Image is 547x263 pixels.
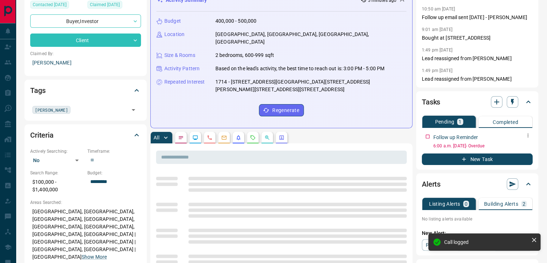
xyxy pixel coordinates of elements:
span: Contacted [DATE] [33,1,67,8]
span: Claimed [DATE] [90,1,120,8]
p: Areas Searched: [30,199,141,206]
div: Tags [30,82,141,99]
p: All [154,135,159,140]
p: Listing Alerts [429,201,460,206]
p: Activity Pattern [164,65,200,72]
p: Claimed By: [30,50,141,57]
div: Tasks [422,93,533,111]
h2: Alerts [422,178,441,190]
svg: Notes [178,135,184,141]
button: Open [128,105,138,115]
p: Follow up email sent [DATE] - [PERSON_NAME] [422,14,533,21]
p: [GEOGRAPHIC_DATA], [GEOGRAPHIC_DATA], [GEOGRAPHIC_DATA], [GEOGRAPHIC_DATA] [215,31,406,46]
div: Wed Aug 06 2025 [30,1,84,11]
p: Repeated Interest [164,78,205,86]
div: Criteria [30,126,141,144]
p: 2 bedrooms, 600-999 sqft [215,52,274,59]
p: 400,000 - 500,000 [215,17,256,25]
div: Call logged [444,239,528,245]
p: Lead reassigned from [PERSON_NAME] [422,75,533,83]
p: 1:49 pm [DATE] [422,48,452,53]
button: New Task [422,153,533,165]
svg: Opportunities [264,135,270,141]
p: 0 [465,201,468,206]
p: Completed [493,120,518,125]
h2: Tasks [422,96,440,108]
div: No [30,155,84,166]
p: Size & Rooms [164,52,195,59]
p: 9:01 am [DATE] [422,27,452,32]
p: Search Range: [30,170,84,176]
div: Thu Jan 04 2018 [87,1,141,11]
h2: Tags [30,85,45,96]
button: Regenerate [259,104,304,116]
button: Show More [82,253,107,261]
a: Property [422,239,459,251]
svg: Emails [221,135,227,141]
p: 1714 - [STREET_ADDRESS][GEOGRAPHIC_DATA][STREET_ADDRESS][PERSON_NAME][STREET_ADDRESS][STREET_ADDR... [215,78,406,93]
p: Bought at [STREET_ADDRESS] [422,34,533,42]
p: Actively Searching: [30,148,84,155]
p: Budget: [87,170,141,176]
p: 1:49 pm [DATE] [422,68,452,73]
svg: Agent Actions [279,135,284,141]
p: $100,000 - $1,400,000 [30,176,84,196]
p: 1 [459,119,461,124]
p: Timeframe: [87,148,141,155]
p: [GEOGRAPHIC_DATA], [GEOGRAPHIC_DATA], [GEOGRAPHIC_DATA], [GEOGRAPHIC_DATA], [GEOGRAPHIC_DATA], [G... [30,206,141,263]
div: Client [30,34,141,47]
p: No listing alerts available [422,216,533,222]
p: 10:50 am [DATE] [422,6,455,12]
span: [PERSON_NAME] [35,106,68,113]
p: 6:00 a.m. [DATE] - Overdue [433,143,533,149]
svg: Requests [250,135,256,141]
p: 2 [523,201,525,206]
p: New Alert: [422,229,533,237]
div: Buyer , Investor [30,14,141,28]
p: [PERSON_NAME] [30,57,141,69]
svg: Listing Alerts [236,135,241,141]
p: Location [164,31,184,38]
p: Building Alerts [484,201,518,206]
div: Alerts [422,175,533,193]
h2: Criteria [30,129,54,141]
svg: Lead Browsing Activity [192,135,198,141]
p: Budget [164,17,181,25]
p: Pending [435,119,454,124]
p: Lead reassigned from [PERSON_NAME] [422,55,533,62]
svg: Calls [207,135,213,141]
p: Follow up Reminder [433,134,478,141]
p: Based on the lead's activity, the best time to reach out is: 3:00 PM - 5:00 PM [215,65,384,72]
